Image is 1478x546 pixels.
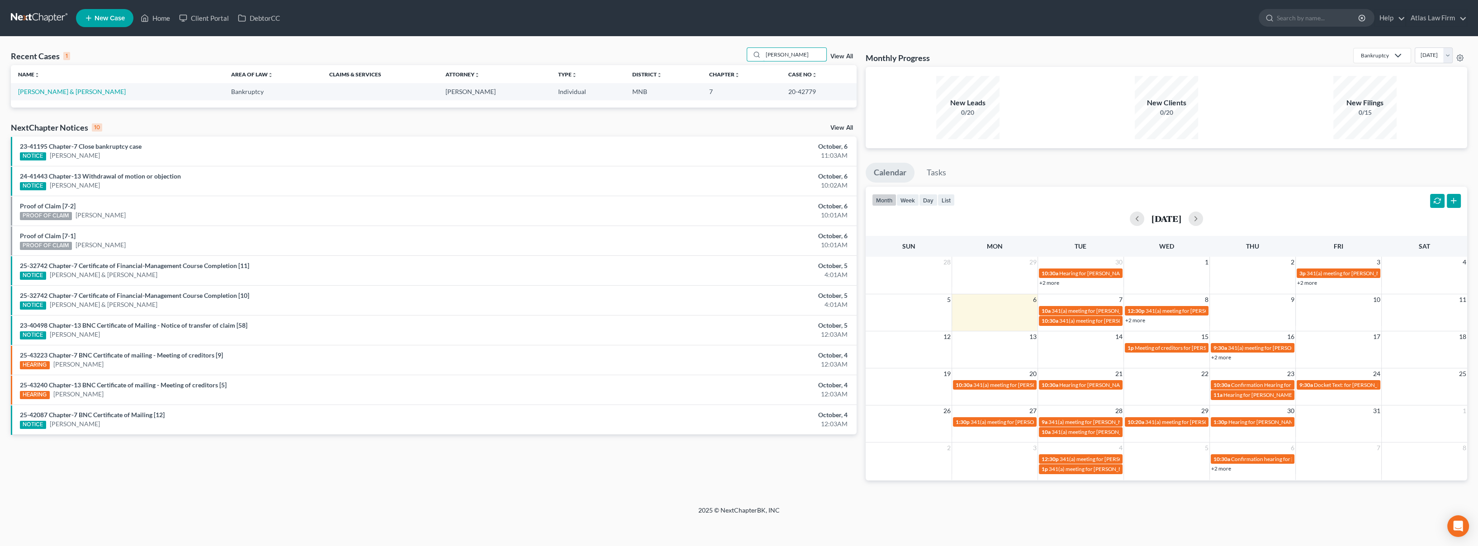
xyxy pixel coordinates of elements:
span: 18 [1458,331,1467,342]
a: 25-32742 Chapter-7 Certificate of Financial-Management Course Completion [10] [20,292,249,299]
div: 10:01AM [578,211,848,220]
a: Typeunfold_more [558,71,577,78]
span: 11a [1213,391,1222,398]
div: October, 6 [578,231,848,240]
a: Chapterunfold_more [709,71,740,78]
a: [PERSON_NAME] & [PERSON_NAME] [18,88,126,95]
span: 31 [1372,405,1381,416]
span: 15 [1200,331,1209,342]
span: 341(a) meeting for [PERSON_NAME] & [PERSON_NAME] [1059,317,1194,324]
td: Bankruptcy [224,83,322,100]
span: 7 [1118,294,1123,305]
div: NOTICE [20,331,46,339]
th: Claims & Services [322,65,438,83]
div: NOTICE [20,272,46,280]
div: 2025 © NextChapterBK, INC [481,506,997,522]
span: 1:30p [956,419,970,425]
span: 25 [1458,368,1467,379]
span: 10:20a [1127,419,1144,425]
input: Search by name... [763,48,826,61]
span: 6 [1290,442,1295,453]
div: October, 5 [578,261,848,270]
span: Fri [1334,242,1343,250]
a: [PERSON_NAME] [50,151,100,160]
div: NOTICE [20,301,46,310]
span: New Case [95,15,125,22]
a: 23-41195 Chapter-7 Close bankruptcy case [20,142,142,150]
a: +2 more [1125,317,1145,324]
a: View All [830,125,853,131]
span: 29 [1200,405,1209,416]
span: Docket Text: for [PERSON_NAME] [1314,381,1395,388]
span: 22 [1200,368,1209,379]
span: 12:30p [1127,307,1145,314]
a: Districtunfold_more [632,71,662,78]
div: HEARING [20,391,50,399]
a: Home [136,10,175,26]
span: 11 [1458,294,1467,305]
a: 25-43240 Chapter-13 BNC Certificate of mailing - Meeting of creditors [5] [20,381,227,389]
button: month [872,194,896,206]
a: 23-40498 Chapter-13 BNC Certificate of Mailing - Notice of transfer of claim [58] [20,321,247,329]
a: [PERSON_NAME] [53,390,104,399]
div: NOTICE [20,421,46,429]
a: +2 more [1297,279,1317,286]
a: [PERSON_NAME] [50,181,100,190]
i: unfold_more [812,72,817,78]
td: 20-42779 [781,83,857,100]
span: 14 [1114,331,1123,342]
span: Hearing for [PERSON_NAME] & [PERSON_NAME] [1059,381,1178,388]
a: +2 more [1211,354,1231,361]
a: [PERSON_NAME] [50,419,100,428]
span: Thu [1246,242,1259,250]
td: [PERSON_NAME] [438,83,551,100]
span: 17 [1372,331,1381,342]
span: 3p [1299,270,1306,277]
i: unfold_more [268,72,273,78]
span: 9 [1290,294,1295,305]
span: 20 [1028,368,1037,379]
span: 10:30a [1042,270,1058,277]
span: Meeting of creditors for [PERSON_NAME] & [PERSON_NAME] [1135,344,1282,351]
span: 3 [1376,257,1381,268]
span: Confirmation Hearing for [PERSON_NAME][DEMOGRAPHIC_DATA] [1231,381,1394,388]
div: 0/20 [1135,108,1198,117]
div: October, 4 [578,351,848,360]
span: 341(a) meeting for [PERSON_NAME] [1060,456,1147,462]
div: HEARING [20,361,50,369]
i: unfold_more [474,72,480,78]
span: 341(a) meeting for [PERSON_NAME] & [PERSON_NAME] [973,381,1108,388]
span: Wed [1159,242,1174,250]
td: 7 [702,83,781,100]
span: 12:30p [1042,456,1059,462]
span: 10:30a [1213,381,1230,388]
span: 1p [1127,344,1134,351]
span: 23 [1286,368,1295,379]
span: 6 [1032,294,1037,305]
span: Sun [902,242,915,250]
a: [PERSON_NAME] [53,360,104,369]
span: 29 [1028,257,1037,268]
div: 1 [63,52,70,60]
a: Atlas Law Firm [1406,10,1467,26]
div: October, 6 [578,172,848,181]
span: 8 [1204,294,1209,305]
span: 341(a) meeting for [PERSON_NAME] [1146,307,1233,314]
a: 25-43223 Chapter-7 BNC Certificate of mailing - Meeting of creditors [9] [20,351,223,359]
input: Search by name... [1277,9,1360,26]
td: Individual [551,83,625,100]
div: 12:03AM [578,419,848,428]
a: Proof of Claim [7-1] [20,232,76,240]
div: New Clients [1135,98,1198,108]
button: list [938,194,955,206]
div: 4:01AM [578,300,848,309]
div: October, 5 [578,291,848,300]
h3: Monthly Progress [866,52,930,63]
div: 0/20 [936,108,1000,117]
span: 8 [1462,442,1467,453]
span: 4 [1462,257,1467,268]
span: 341(a) meeting for [PERSON_NAME] [971,419,1058,425]
button: week [896,194,919,206]
div: Recent Cases [11,51,70,61]
span: 9a [1042,419,1047,425]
